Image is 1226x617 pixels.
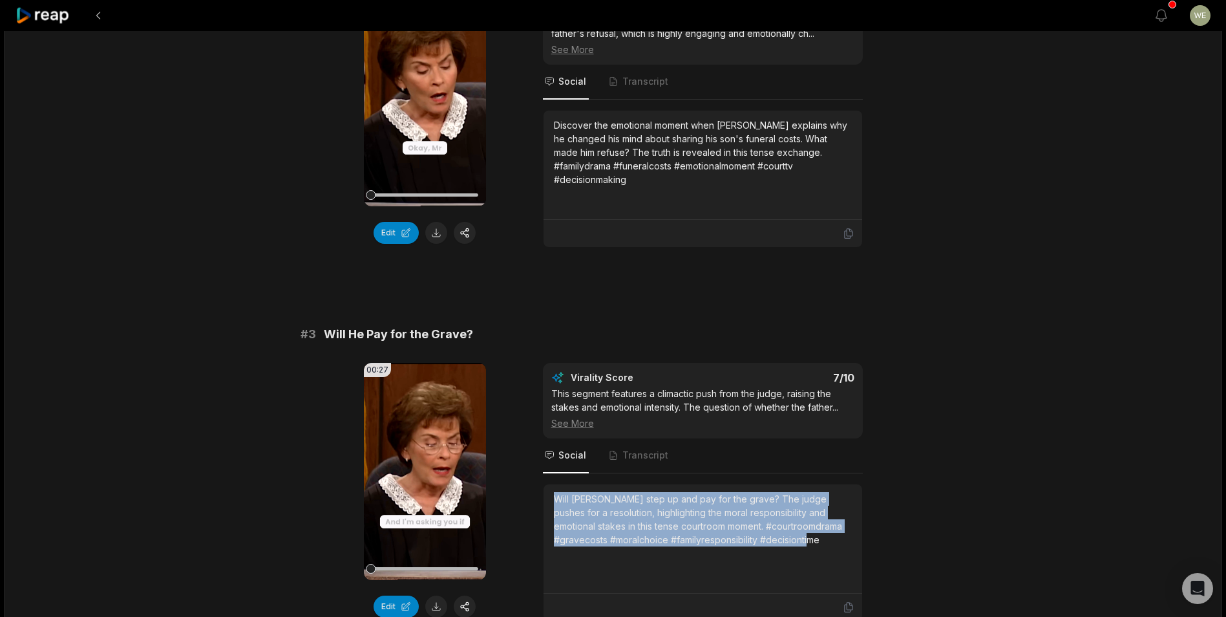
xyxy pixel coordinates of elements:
[543,438,863,473] nav: Tabs
[622,449,668,462] span: Transcript
[551,43,854,56] div: See More
[622,75,668,88] span: Transcript
[543,65,863,100] nav: Tabs
[301,325,316,343] span: # 3
[551,387,854,430] div: This segment features a climactic push from the judge, raising the stakes and emotional intensity...
[558,75,586,88] span: Social
[554,492,852,547] div: Will [PERSON_NAME] step up and pay for the grave? The judge pushes for a resolution, highlighting...
[571,371,710,384] div: Virality Score
[551,417,854,430] div: See More
[551,13,854,56] div: This clip features a direct confrontation and the initial reveal of the father's refusal, which i...
[1182,573,1213,604] div: Open Intercom Messenger
[324,325,473,343] span: Will He Pay for the Grave?
[715,371,854,384] div: 7 /10
[554,118,852,186] div: Discover the emotional moment when [PERSON_NAME] explains why he changed his mind about sharing h...
[558,449,586,462] span: Social
[364,363,486,580] video: Your browser does not support mp4 format.
[374,222,419,244] button: Edit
